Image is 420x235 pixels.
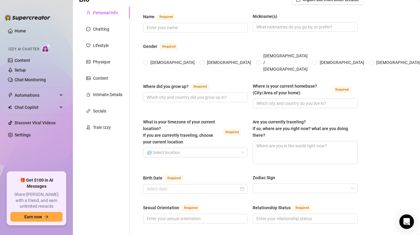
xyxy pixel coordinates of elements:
label: Sexual Orientation [143,204,207,211]
button: Earn nowarrow-right [10,212,63,222]
span: idcard [86,60,90,64]
span: Required [157,14,175,20]
a: Settings [15,133,31,137]
div: Zodiac Sign [253,174,275,181]
input: Nickname(s) [256,24,353,30]
span: Are you currently traveling? If so, where are you right now? what are you doing there? [253,119,348,138]
img: AI Chatter [42,44,51,53]
input: Where did you grow up? [147,94,243,101]
span: experiment [86,125,90,129]
span: What is your timezone of your current location? If you are currently traveling, choose your curre... [143,119,215,144]
div: Socials [93,108,106,114]
a: Setup [15,68,26,72]
input: Sexual Orientation [147,215,243,222]
label: Birth Date [143,174,190,182]
span: Share [PERSON_NAME] with a friend, and earn unlimited rewards [10,192,63,210]
a: Chat Monitoring [15,77,46,82]
span: thunderbolt [8,93,13,98]
div: Sexual Orientation [143,204,179,211]
div: Where is your current homebase? (City/Area of your home) [253,83,330,96]
span: Earn now [24,214,42,219]
label: Where is your current homebase? (City/Area of your home) [253,83,357,96]
span: Automations [15,90,58,100]
input: Birth Date [147,186,239,192]
a: Home [15,29,26,33]
label: Where did you grow up? [143,83,216,90]
span: Required [160,43,178,50]
div: Intimate Details [93,91,122,98]
input: Relationship Status [256,215,353,222]
span: heart [86,43,90,48]
span: arrow-right [44,215,49,219]
div: Where did you grow up? [143,83,189,90]
div: Name [143,13,155,20]
a: Discover Viral Videos [15,120,56,125]
label: Gender [143,43,185,50]
div: Content [93,75,108,82]
span: Required [293,205,311,211]
span: [DEMOGRAPHIC_DATA] [317,59,367,66]
div: Gender [143,43,157,50]
span: fire [86,92,90,97]
label: Nickname(s) [253,13,282,20]
span: Required [165,175,183,182]
label: Relationship Status [253,204,318,211]
div: Train Izzy [93,124,111,131]
span: picture [86,76,90,80]
span: Required [182,205,200,211]
span: [DEMOGRAPHIC_DATA] [204,59,254,66]
div: Birth Date [143,175,162,181]
div: Relationship Status [253,204,291,211]
div: Lifestyle [93,42,109,49]
a: Content [15,58,30,63]
input: Where is your current homebase? (City/Area of your home) [256,100,353,107]
div: Chatting [93,26,109,32]
span: link [86,109,90,113]
img: logo-BBDzfeDw.svg [5,15,50,21]
img: Chat Copilot [8,105,12,109]
span: Izzy AI Chatter [9,46,39,52]
input: Name [147,24,243,31]
span: Required [191,83,209,90]
div: Open Intercom Messenger [399,214,414,229]
span: [DEMOGRAPHIC_DATA] [148,59,197,66]
span: [DEMOGRAPHIC_DATA] / [DEMOGRAPHIC_DATA] [261,52,310,72]
div: Nickname(s) [253,13,277,20]
span: Chat Copilot [15,102,58,112]
span: Required [223,129,241,136]
label: Zodiac Sign [253,174,279,181]
span: 🎁 Get $100 in AI Messages [10,177,63,189]
span: message [86,27,90,31]
span: Required [333,86,351,93]
div: Physique [93,59,110,65]
div: Personal Info [93,9,118,16]
label: Name [143,13,182,20]
span: user [86,11,90,15]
